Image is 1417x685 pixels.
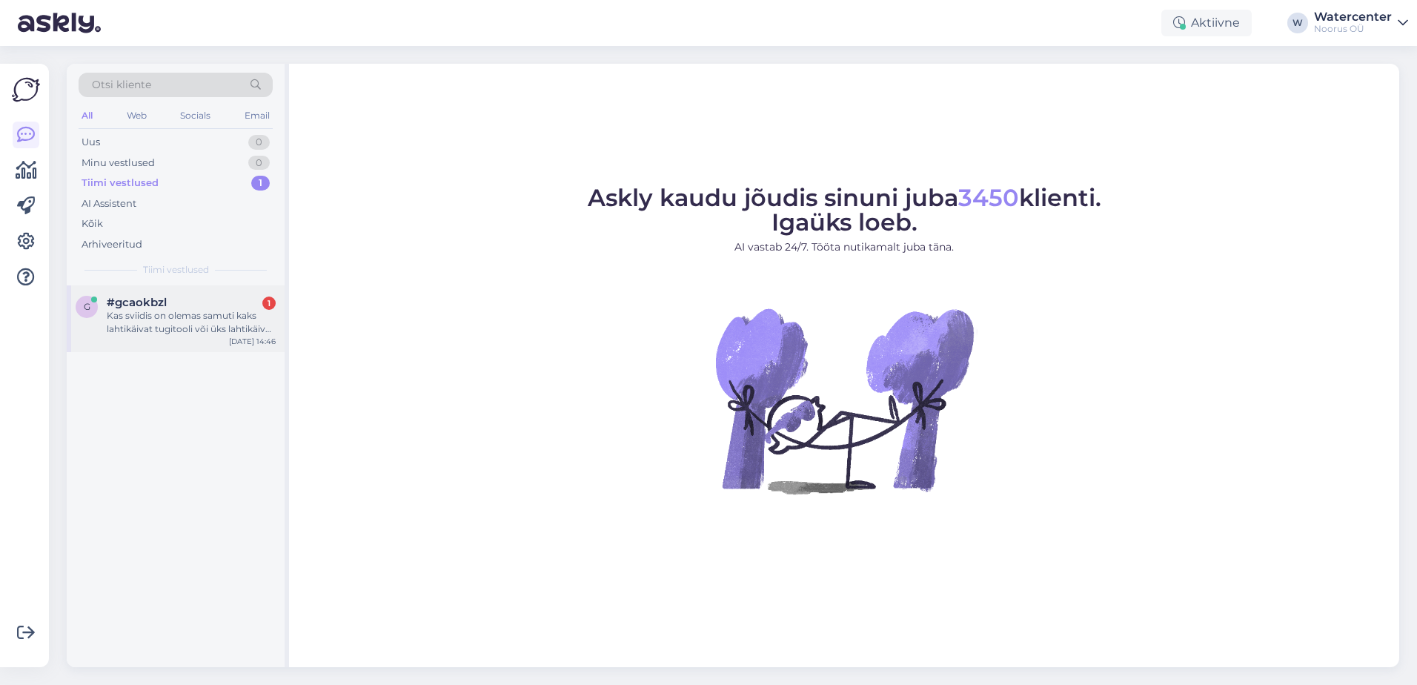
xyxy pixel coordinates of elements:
[248,156,270,171] div: 0
[143,263,209,277] span: Tiimi vestlused
[107,309,276,336] div: Kas sviidis on olemas samuti kaks lahtikäivat tugitooli või üks lahtikäiv diivan ja siis saaks si...
[958,183,1019,212] span: 3450
[92,77,151,93] span: Otsi kliente
[1314,11,1392,23] div: Watercenter
[79,106,96,125] div: All
[82,176,159,191] div: Tiimi vestlused
[124,106,150,125] div: Web
[711,267,978,534] img: No Chat active
[1314,11,1408,35] a: WatercenterNoorus OÜ
[242,106,273,125] div: Email
[1314,23,1392,35] div: Noorus OÜ
[12,76,40,104] img: Askly Logo
[84,301,90,312] span: g
[82,156,155,171] div: Minu vestlused
[82,135,100,150] div: Uus
[248,135,270,150] div: 0
[262,297,276,310] div: 1
[588,239,1101,255] p: AI vastab 24/7. Tööta nutikamalt juba täna.
[177,106,213,125] div: Socials
[82,237,142,252] div: Arhiveeritud
[588,183,1101,236] span: Askly kaudu jõudis sinuni juba klienti. Igaüks loeb.
[251,176,270,191] div: 1
[82,196,136,211] div: AI Assistent
[107,296,167,309] span: #gcaokbzl
[82,216,103,231] div: Kõik
[229,336,276,347] div: [DATE] 14:46
[1161,10,1252,36] div: Aktiivne
[1287,13,1308,33] div: W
